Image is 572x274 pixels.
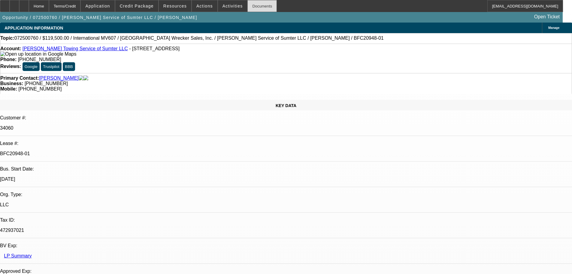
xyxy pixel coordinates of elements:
[2,15,197,20] span: Opportunity / 072500760 / [PERSON_NAME] Service of Sumter LLC / [PERSON_NAME]
[0,51,76,57] a: View Google Maps
[276,103,296,108] span: KEY DATA
[120,4,154,8] span: Credit Package
[23,62,40,71] button: Google
[18,57,61,62] span: [PHONE_NUMBER]
[218,0,247,12] button: Activities
[0,81,23,86] strong: Business:
[163,4,187,8] span: Resources
[0,57,17,62] strong: Phone:
[0,51,76,57] img: Open up location in Google Maps
[159,0,191,12] button: Resources
[222,4,243,8] span: Activities
[196,4,213,8] span: Actions
[14,35,384,41] span: 072500760 / $119,500.00 / International MV607 / [GEOGRAPHIC_DATA] Wrecker Sales, Inc. / [PERSON_N...
[4,253,32,258] a: LP Summary
[25,81,68,86] span: [PHONE_NUMBER]
[0,64,21,69] strong: Reviews:
[532,12,562,22] a: Open Ticket
[0,46,21,51] strong: Account:
[0,86,17,91] strong: Mobile:
[23,46,128,51] a: [PERSON_NAME] Towing Service of Sumter LLC
[18,86,62,91] span: [PHONE_NUMBER]
[5,26,63,30] span: APPLICATION INFORMATION
[0,35,14,41] strong: Topic:
[0,75,39,81] strong: Primary Contact:
[79,75,83,81] img: facebook-icon.png
[81,0,114,12] button: Application
[192,0,217,12] button: Actions
[548,26,559,29] span: Manage
[63,62,75,71] button: BBB
[39,75,79,81] a: [PERSON_NAME]
[83,75,88,81] img: linkedin-icon.png
[85,4,110,8] span: Application
[129,46,180,51] span: - [STREET_ADDRESS]
[115,0,158,12] button: Credit Package
[41,62,61,71] button: Trustpilot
